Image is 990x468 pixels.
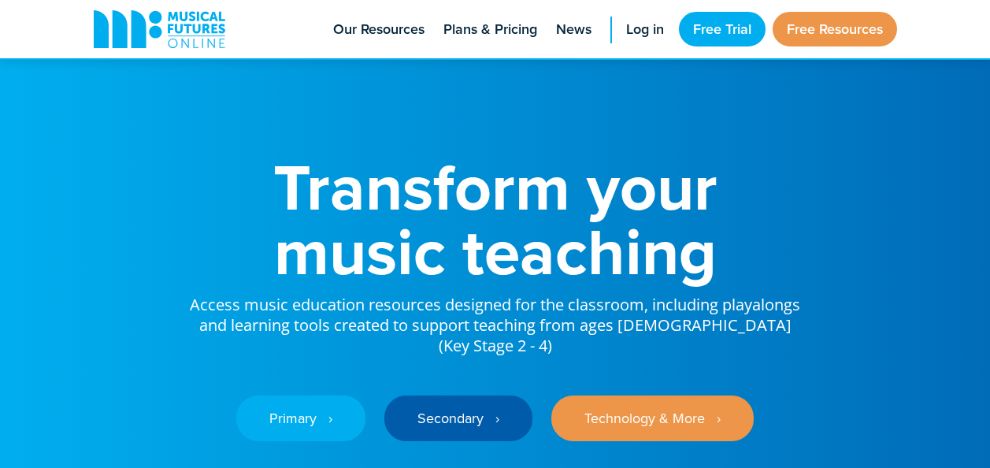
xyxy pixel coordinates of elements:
[626,19,664,40] span: Log in
[773,12,897,46] a: Free Resources
[333,19,425,40] span: Our Resources
[443,19,537,40] span: Plans & Pricing
[384,396,532,441] a: Secondary ‎‏‏‎ ‎ ›
[188,284,803,356] p: Access music education resources designed for the classroom, including playalongs and learning to...
[188,154,803,284] h1: Transform your music teaching
[556,19,591,40] span: News
[551,396,754,441] a: Technology & More ‎‏‏‎ ‎ ›
[679,12,766,46] a: Free Trial
[236,396,365,441] a: Primary ‎‏‏‎ ‎ ›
